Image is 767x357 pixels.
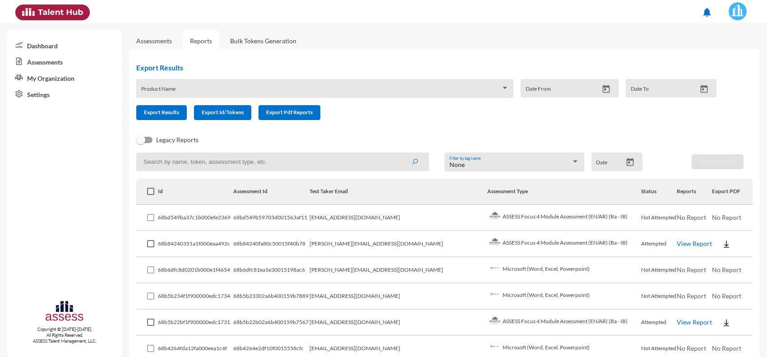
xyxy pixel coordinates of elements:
td: [EMAIL_ADDRESS][DOMAIN_NAME] [310,205,487,231]
mat-icon: notifications [702,7,712,18]
th: Test Taker Email [310,179,487,205]
td: 68b5b22bf1f900000edc1731 [158,310,233,336]
button: Open calendar [622,158,638,167]
a: View Report [677,318,712,326]
td: 68b84240351a1f000eaa492c [158,231,233,257]
a: My Organization [7,70,122,86]
input: Search by name, token, assessment type, etc. [136,153,429,171]
td: Not Attempted [641,283,677,310]
h2: Export Results [136,63,724,72]
td: 68b6dfc81ea1e30015198ac6 [233,257,310,283]
th: Reports [677,179,712,205]
button: Export Pdf Reports [259,105,320,120]
td: 68b84240fa80c50015f40b78 [233,231,310,257]
th: Status [641,179,677,205]
td: ASSESS Focus 4 Module Assessment (EN/AR) (Ba - IB) [487,205,642,231]
td: ASSESS Focus 4 Module Assessment (EN/AR) (Ba - IB) [487,231,642,257]
td: [PERSON_NAME][EMAIL_ADDRESS][DOMAIN_NAME] [310,257,487,283]
td: 68bd549ba37c1b000efe2369 [158,205,233,231]
th: Assessment Type [487,179,642,205]
td: 68b5b234f1f900000edc1734 [158,283,233,310]
th: Id [158,179,233,205]
td: 68b5b23302a6b400159b7889 [233,283,310,310]
span: No Report [712,213,741,221]
td: [EMAIL_ADDRESS][DOMAIN_NAME] [310,283,487,310]
img: assesscompany-logo.png [45,300,85,325]
a: Reports [183,30,219,52]
td: [PERSON_NAME][EMAIL_ADDRESS][DOMAIN_NAME] [310,231,487,257]
td: ASSESS Focus 4 Module Assessment (EN/AR) (Ba - IB) [487,310,642,336]
span: No Report [677,344,706,352]
td: [EMAIL_ADDRESS][DOMAIN_NAME] [310,310,487,336]
td: 68bd549b59703d001563af11 [233,205,310,231]
span: No Report [677,266,706,274]
td: Microsoft (Word, Excel, Powerpoint) [487,283,642,310]
span: Export Pdf Reports [266,109,313,116]
a: Dashboard [7,37,122,53]
span: Export Results [144,109,179,116]
td: Not Attempted [641,257,677,283]
button: Export Results [136,105,187,120]
span: Legacy Reports [156,134,199,145]
a: Assessments [7,53,122,70]
td: 68b5b22b02a6b400159b7567 [233,310,310,336]
td: Not Attempted [641,205,677,231]
span: No Report [677,213,706,221]
td: Microsoft (Word, Excel, Powerpoint) [487,257,642,283]
span: No Report [712,344,741,352]
td: Attempted [641,231,677,257]
span: Download PDF [699,158,736,165]
a: View Report [677,240,712,247]
span: No Report [712,292,741,300]
th: Assessment Id [233,179,310,205]
button: Export Id/Tokens [194,105,251,120]
span: No Report [677,292,706,300]
td: Attempted [641,310,677,336]
a: Settings [7,86,122,102]
span: No Report [712,266,741,274]
a: Bulk Tokens Generation [223,30,304,52]
button: Download PDF [692,154,744,169]
span: Export Id/Tokens [202,109,244,116]
span: None [449,161,465,168]
th: Export PDF [712,179,753,205]
button: Open calendar [598,84,614,94]
td: 68b6dfc8d0201b000e1f4654 [158,257,233,283]
a: Assessments [136,37,172,45]
button: Open calendar [696,84,712,94]
p: Copyright © [DATE]-[DATE]. All Rights Reserved. ASSESS Talent Management, LLC. [7,326,122,344]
